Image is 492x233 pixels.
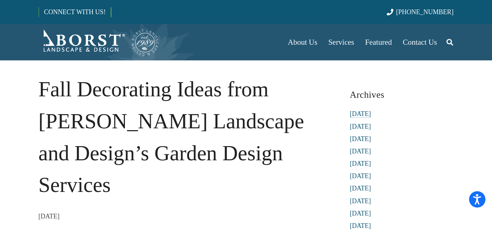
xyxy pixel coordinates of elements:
[282,24,323,60] a: About Us
[387,8,453,16] a: [PHONE_NUMBER]
[350,185,371,192] a: [DATE]
[350,87,454,103] h3: Archives
[396,8,454,16] span: [PHONE_NUMBER]
[350,222,371,229] a: [DATE]
[288,38,317,47] span: About Us
[350,110,371,117] a: [DATE]
[397,24,442,60] a: Contact Us
[39,211,60,222] time: 4 October 2020 at 11:15:22 America/New_York
[39,3,111,21] a: CONNECT WITH US!
[39,73,329,201] h1: Fall Decorating Ideas from [PERSON_NAME] Landscape and Design’s Garden Design Services
[350,160,371,167] a: [DATE]
[365,38,392,47] span: Featured
[442,33,457,51] a: Search
[350,210,371,217] a: [DATE]
[39,28,160,57] a: Borst-Logo
[403,38,437,47] span: Contact Us
[350,135,371,142] a: [DATE]
[350,197,371,205] a: [DATE]
[328,38,354,47] span: Services
[350,123,371,130] a: [DATE]
[350,148,371,155] a: [DATE]
[360,24,397,60] a: Featured
[323,24,359,60] a: Services
[350,172,371,180] a: [DATE]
